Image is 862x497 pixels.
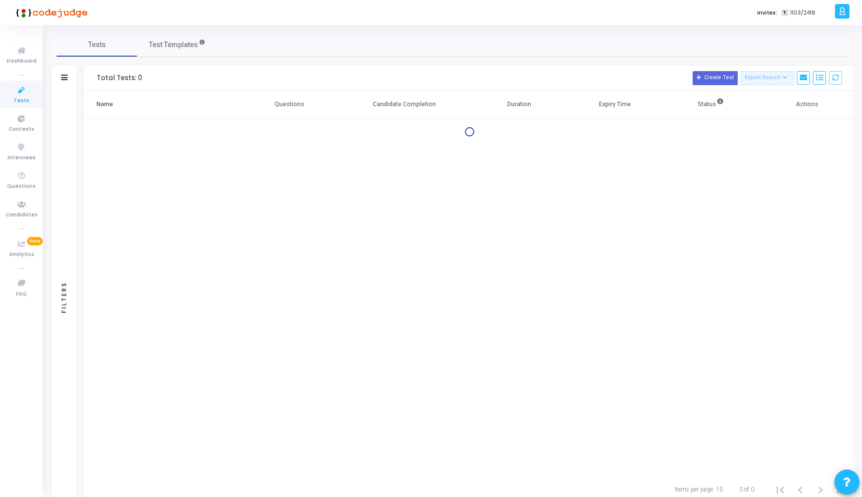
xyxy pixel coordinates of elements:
th: Expiry Time [567,91,663,119]
span: Questions [7,182,36,191]
span: 1103/2418 [790,9,815,17]
button: Create Test [693,71,738,85]
th: Name [84,91,242,119]
th: Status [663,91,759,119]
div: 15 [716,485,723,494]
img: logo [13,3,88,23]
th: Duration [472,91,567,119]
span: Candidates [6,211,38,219]
th: Questions [242,91,337,119]
span: Interviews [8,154,36,162]
label: Invites: [757,9,777,17]
span: T [781,9,788,17]
button: Export Report [741,71,794,85]
th: Candidate Completion [337,91,472,119]
span: Dashboard [7,57,37,66]
span: Tests [14,97,29,105]
span: Test Templates [149,40,198,50]
div: Filters [60,242,69,352]
span: Tests [88,40,106,50]
th: Actions [759,91,854,119]
div: 0 of 0 [739,485,754,494]
span: Contests [9,125,34,134]
div: Total Tests: 0 [97,74,142,82]
span: New [27,237,43,245]
span: Analytics [9,251,34,259]
div: Items per page: [675,485,714,494]
span: FAQ [16,290,27,299]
